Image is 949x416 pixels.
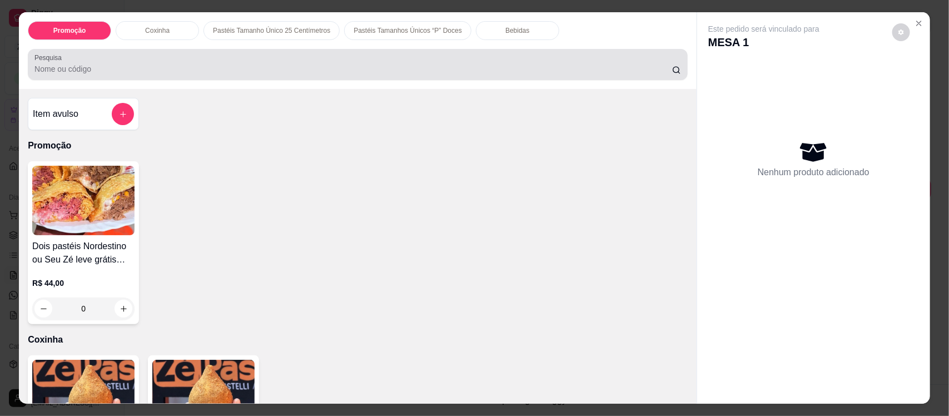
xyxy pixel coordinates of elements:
h4: Dois pastéis Nordestino ou Seu Zé leve grátis uma coca zero 600ml [32,240,135,266]
h4: Item avulso [33,107,78,121]
p: Coxinha [145,26,170,35]
p: Promoção [28,139,688,152]
p: Bebidas [505,26,529,35]
p: Este pedido será vinculado para [708,23,819,34]
img: product-image [32,166,135,235]
button: decrease-product-quantity [892,23,910,41]
button: add-separate-item [112,103,134,125]
p: R$ 44,00 [32,278,135,289]
p: Coxinha [28,333,688,346]
p: Nenhum produto adicionado [758,166,869,179]
input: Pesquisa [34,63,672,75]
p: Pastéis Tamanhos Únicos “P” Doces [354,26,462,35]
p: Promoção [53,26,86,35]
label: Pesquisa [34,53,66,62]
p: MESA 1 [708,34,819,50]
button: Close [910,14,928,32]
p: Pastéis Tamanho Único 25 Centímetros [213,26,330,35]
